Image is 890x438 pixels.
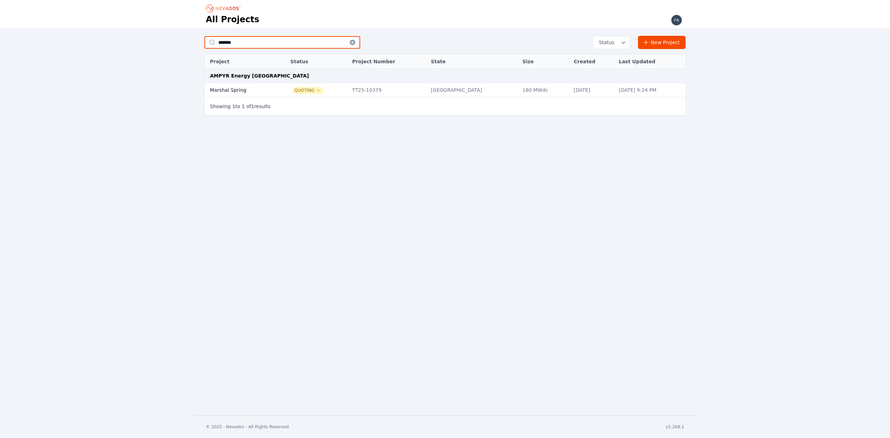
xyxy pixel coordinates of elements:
[596,39,614,46] span: Status
[666,424,684,430] div: v1.268.1
[593,36,630,49] button: Status
[206,14,259,25] h1: All Projects
[349,55,427,69] th: Project Number
[251,104,254,109] span: 1
[210,103,270,110] p: Showing to of results
[519,83,571,97] td: 180 MWdc
[204,69,686,83] td: AMPYR Energy [GEOGRAPHIC_DATA]
[638,36,686,49] a: New Project
[204,83,276,97] td: Marshal Spring
[204,55,276,69] th: Project
[242,104,245,109] span: 1
[287,55,349,69] th: Status
[293,88,323,93] button: Quoting
[427,83,519,97] td: [GEOGRAPHIC_DATA]
[427,55,519,69] th: State
[671,15,682,26] img: paul.mcmillan@nevados.solar
[206,3,243,14] nav: Breadcrumb
[519,55,571,69] th: Size
[570,55,615,69] th: Created
[615,83,686,97] td: [DATE] 9:24 PM
[206,424,289,430] div: © 2025 - Nevados - All Rights Reserved
[349,83,427,97] td: TT25-10379
[204,83,686,97] tr: Marshal SpringQuotingTT25-10379[GEOGRAPHIC_DATA]180 MWdc[DATE][DATE] 9:24 PM
[615,55,686,69] th: Last Updated
[232,104,235,109] span: 1
[570,83,615,97] td: [DATE]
